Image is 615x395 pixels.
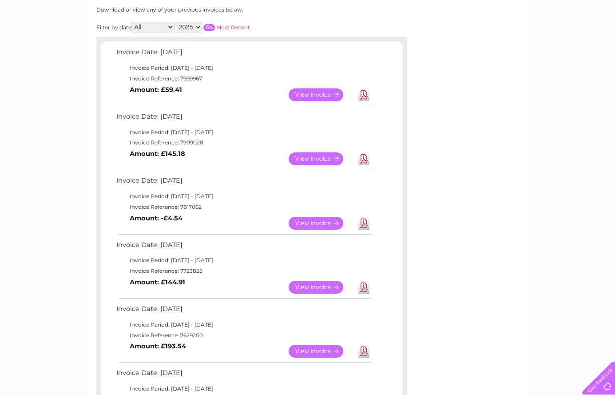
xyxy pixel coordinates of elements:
[216,24,250,31] a: Most Recent
[586,38,607,44] a: Log out
[114,255,374,266] td: Invoice Period: [DATE] - [DATE]
[114,330,374,341] td: Invoice Reference: 7629200
[130,150,185,158] b: Amount: £145.18
[21,23,67,50] img: logo.png
[114,137,374,148] td: Invoice Reference: 7909028
[114,111,374,127] td: Invoice Date: [DATE]
[130,342,186,350] b: Amount: £193.54
[358,88,369,101] a: Download
[114,319,374,330] td: Invoice Period: [DATE] - [DATE]
[114,303,374,319] td: Invoice Date: [DATE]
[114,63,374,73] td: Invoice Period: [DATE] - [DATE]
[114,239,374,255] td: Invoice Date: [DATE]
[114,367,374,383] td: Invoice Date: [DATE]
[130,86,182,94] b: Amount: £59.41
[114,127,374,138] td: Invoice Period: [DATE] - [DATE]
[448,4,509,16] a: 0333 014 3131
[114,175,374,191] td: Invoice Date: [DATE]
[358,152,369,165] a: Download
[289,345,354,358] a: View
[98,5,518,43] div: Clear Business is a trading name of Verastar Limited (registered in [GEOGRAPHIC_DATA] No. 3667643...
[358,217,369,230] a: Download
[289,152,354,165] a: View
[114,46,374,63] td: Invoice Date: [DATE]
[114,191,374,202] td: Invoice Period: [DATE] - [DATE]
[556,38,578,44] a: Contact
[289,217,354,230] a: View
[96,22,329,32] div: Filter by date
[114,73,374,84] td: Invoice Reference: 7999967
[358,345,369,358] a: Download
[130,278,185,286] b: Amount: £144.91
[506,38,532,44] a: Telecoms
[114,266,374,276] td: Invoice Reference: 7723855
[481,38,500,44] a: Energy
[114,383,374,394] td: Invoice Period: [DATE] - [DATE]
[289,88,354,101] a: View
[538,38,551,44] a: Blog
[130,214,183,222] b: Amount: -£4.54
[96,7,329,13] div: Download or view any of your previous invoices below.
[358,281,369,294] a: Download
[289,281,354,294] a: View
[114,202,374,212] td: Invoice Reference: 7817062
[459,38,476,44] a: Water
